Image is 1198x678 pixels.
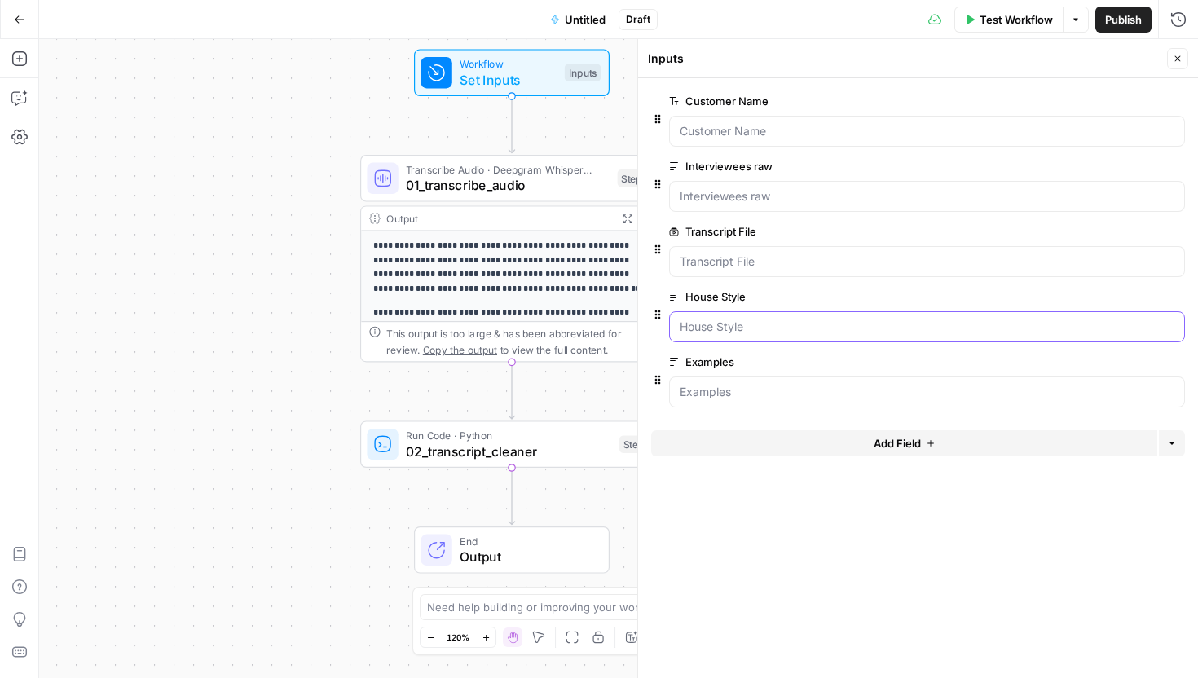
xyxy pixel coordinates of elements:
input: House Style [680,319,1174,335]
label: Customer Name [669,93,1093,109]
div: Step 2 [618,169,655,187]
label: House Style [669,288,1093,305]
div: Run Code · Python02_transcript_cleanerStep 1 [360,420,663,468]
div: Transcribe Audio · Deepgram Whisper Large01_transcribe_audioStep 2Output**** **** **** **** **** ... [360,155,663,362]
button: Publish [1095,7,1152,33]
input: Transcript File [680,253,1174,270]
span: Untitled [565,11,606,28]
input: Interviewees raw [680,188,1174,205]
label: Interviewees raw [669,158,1093,174]
span: Set Inputs [460,70,557,90]
span: Run Code · Python [406,428,611,443]
input: Examples [680,384,1174,400]
label: Examples [669,354,1093,370]
g: Edge from start to step_2 [509,96,514,153]
label: Transcript File [669,223,1093,240]
div: Inputs [565,64,601,81]
div: Step 1 [619,435,654,453]
input: Customer Name [680,123,1174,139]
div: WorkflowSet InputsInputs [360,49,663,96]
span: Draft [626,12,650,27]
div: EndOutput [360,526,663,574]
g: Edge from step_1 to end [509,468,514,525]
span: 01_transcribe_audio [406,175,610,195]
g: Edge from step_2 to step_1 [509,362,514,419]
span: 120% [447,631,469,644]
span: Copy the output [423,344,497,355]
div: This output is too large & has been abbreviated for review. to view the full content. [386,326,654,357]
button: Add Field [651,430,1157,456]
span: Publish [1105,11,1142,28]
button: Test Workflow [954,7,1063,33]
div: Inputs [648,51,1162,67]
span: Add Field [874,435,921,451]
span: 02_transcript_cleaner [406,442,611,461]
span: Transcribe Audio · Deepgram Whisper Large [406,161,610,177]
span: Workflow [460,56,557,72]
button: Untitled [540,7,615,33]
span: Test Workflow [980,11,1053,28]
span: Output [460,547,592,566]
div: Output [386,210,610,226]
span: End [460,533,592,548]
